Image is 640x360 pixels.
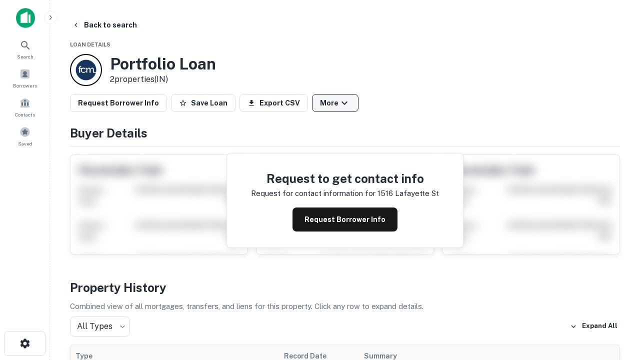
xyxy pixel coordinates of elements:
h4: Property History [70,278,620,296]
h3: Portfolio Loan [110,54,216,73]
div: All Types [70,316,130,336]
span: Contacts [15,110,35,118]
span: Saved [18,139,32,147]
button: Back to search [68,16,141,34]
iframe: Chat Widget [590,280,640,328]
button: Request Borrower Info [292,207,397,231]
a: Borrowers [3,64,47,91]
a: Search [3,35,47,62]
p: 2 properties (IN) [110,73,216,85]
p: Request for contact information for [251,187,375,199]
img: capitalize-icon.png [16,8,35,28]
p: Combined view of all mortgages, transfers, and liens for this property. Click any row to expand d... [70,300,620,312]
span: Borrowers [13,81,37,89]
span: Search [17,52,33,60]
h4: Request to get contact info [251,169,439,187]
button: Request Borrower Info [70,94,167,112]
h4: Buyer Details [70,124,620,142]
a: Saved [3,122,47,149]
button: More [312,94,358,112]
button: Expand All [567,319,620,334]
p: 1516 lafayette st [377,187,439,199]
a: Contacts [3,93,47,120]
button: Export CSV [239,94,308,112]
span: Loan Details [70,41,110,47]
button: Save Loan [171,94,235,112]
